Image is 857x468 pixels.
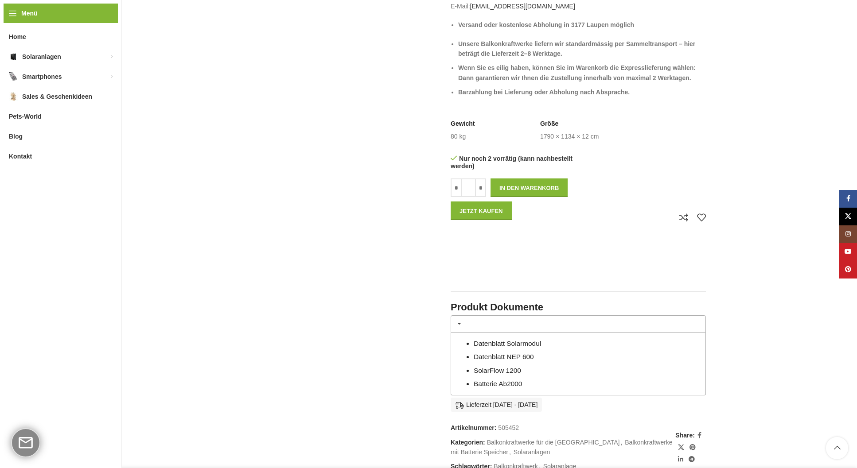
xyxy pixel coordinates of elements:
span: 505452 [498,424,519,431]
a: LinkedIn Social Link [675,453,686,465]
span: Share: [675,430,695,440]
img: Sales & Geschenkideen [9,92,18,101]
span: Home [9,29,26,45]
a: Scroll to top button [826,437,848,459]
img: Smartphones [9,72,18,81]
span: Gewicht [451,120,475,128]
span: , [509,447,511,457]
a: Instagram Social Link [839,225,857,243]
td: 80 kg [451,132,466,141]
span: Smartphones [22,69,62,85]
span: Menü [21,8,38,18]
img: Solaranlagen [9,52,18,61]
a: Pinterest Social Link [839,261,857,278]
a: Batterie Ab2000 [474,380,522,387]
a: X Social Link [675,441,687,453]
a: Balkonkraftwerke für die [GEOGRAPHIC_DATA] [487,439,620,446]
span: Artikelnummer: [451,424,496,431]
p: Nur noch 2 vorrätig (kann nachbestellt werden) [451,155,574,170]
a: Datenblatt Solarmodul [474,340,541,347]
span: Pets-World [9,108,42,124]
button: In den Warenkorb [491,178,568,197]
a: Telegram Social Link [686,453,697,465]
button: Jetzt kaufen [451,201,512,220]
a: Facebook Social Link [839,190,857,208]
a: Pinterest Social Link [687,441,698,453]
h3: Produkt Dokumente [451,301,706,314]
span: Größe [540,120,558,128]
span: Solaranlagen [22,49,61,65]
td: 1790 × 1134 × 12 cm [540,132,599,141]
a: SolarFlow 1200 [474,367,521,374]
strong: Unsere Balkonkraftwerke liefern wir standardmässig per Sammeltransport – hier beträgt die Lieferz... [458,40,695,57]
span: Kategorien: [451,439,485,446]
iframe: Sicherer Rahmen für schnelle Bezahlvorgänge [449,224,576,276]
strong: Versand oder kostenlose Abholung in 3177 Laupen möglich [458,21,634,28]
a: Datenblatt NEP 600 [474,353,534,360]
a: Facebook Social Link [695,429,704,441]
span: Kontakt [9,148,32,164]
div: Lieferzeit [DATE] - [DATE] [451,398,542,412]
strong: Barzahlung bei Lieferung oder Abholung nach Absprache. [458,89,630,96]
span: Sales & Geschenkideen [22,89,92,104]
strong: Wenn Sie es eilig haben, können Sie im Warenkorb die Expresslieferung wählen: Dann garantieren wi... [458,64,696,81]
table: Produktdetails [451,120,706,141]
span: Blog [9,128,23,144]
a: YouTube Social Link [839,243,857,261]
span: , [620,437,622,447]
a: Balkonkraftwerke mit Batterie Speicher [451,439,673,456]
a: [EMAIL_ADDRESS][DOMAIN_NAME] [470,3,575,10]
input: Produktmenge [462,178,475,197]
a: Solaranlagen [514,449,550,456]
a: X Social Link [839,208,857,225]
